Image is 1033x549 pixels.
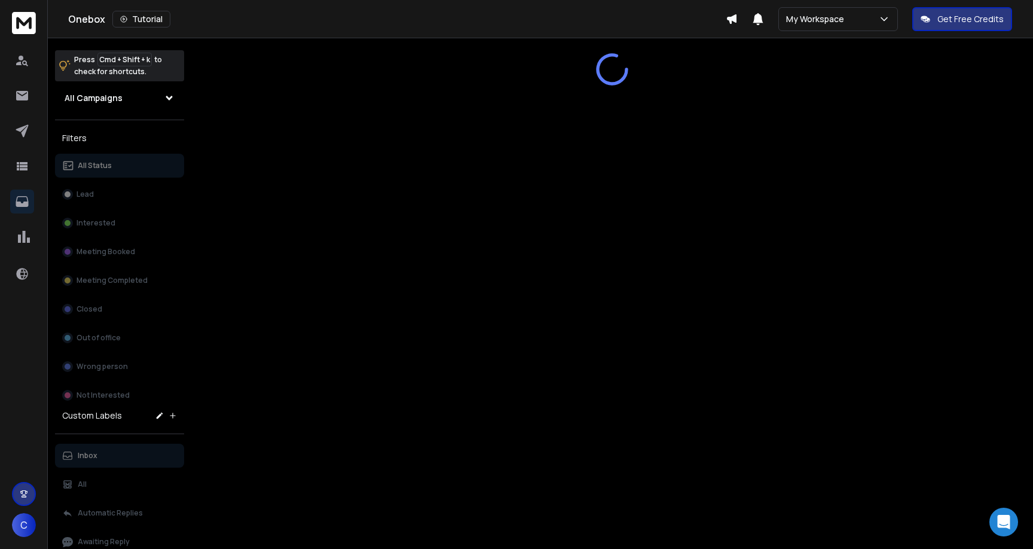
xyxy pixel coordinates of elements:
button: C [12,513,36,537]
p: My Workspace [786,13,849,25]
h1: All Campaigns [65,92,123,104]
button: Get Free Credits [912,7,1012,31]
div: Onebox [68,11,726,28]
p: Get Free Credits [937,13,1004,25]
h3: Custom Labels [62,410,122,422]
span: Cmd + Shift + k [97,53,152,66]
h3: Filters [55,130,184,147]
p: Press to check for shortcuts. [74,54,162,78]
button: All Campaigns [55,86,184,110]
button: Tutorial [112,11,170,28]
div: Open Intercom Messenger [989,508,1018,536]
